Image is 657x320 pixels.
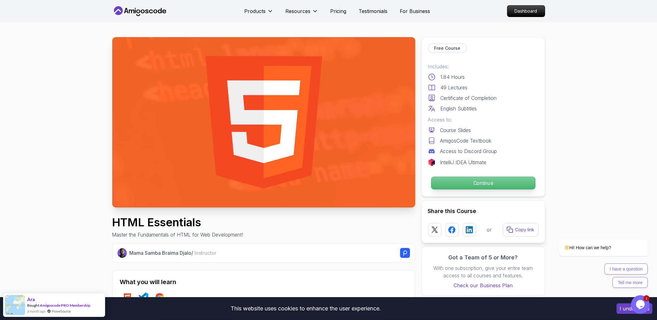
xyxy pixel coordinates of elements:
img: provesource social proof notification image [5,295,25,315]
img: jetbrains logo [428,159,435,166]
span: Ara [27,297,35,302]
a: Pricing [331,7,347,15]
span: Instructor [194,250,216,256]
button: Resources [286,7,318,20]
a: Amigoscode PRO Membership [40,303,90,308]
p: IntelliJ IDEA Ultimate [440,159,487,166]
p: AmigosCode Textbook [440,137,492,144]
img: html-for-beginners_thumbnail [112,37,415,207]
p: 49 Lectures [441,84,468,91]
iframe: chat widget [631,295,651,314]
a: ProveSource [52,309,71,314]
h2: What you will learn [120,278,407,286]
img: html logo [122,292,132,302]
h1: HTML Essentials [112,216,243,228]
h3: Got a Team of 5 or More? [428,253,539,262]
span: a month ago [27,309,45,314]
p: Includes: [428,63,539,70]
a: Testimonials [359,7,388,15]
div: This website uses cookies to enhance the user experience. [5,302,607,315]
p: Course Slides [440,126,471,134]
p: 1.84 Hours [441,73,465,81]
img: chrome logo [155,292,164,302]
iframe: chat widget [540,183,651,292]
p: Access to: [428,116,539,123]
p: Free Course [434,45,461,51]
button: Copy link [503,223,539,237]
p: Mama Samba Braima Djalo / [129,249,216,257]
p: Dashboard [507,6,545,17]
p: Products [245,7,266,15]
p: Certificate of Completion [441,94,497,102]
img: vscode logo [139,292,148,302]
button: Accept cookies [616,303,652,314]
p: Master the Fundamentals of HTML for Web Development! [112,231,243,238]
p: Resources [286,7,311,15]
p: Copy link [515,227,535,233]
p: Access to Discord Group [440,147,497,155]
button: Products [245,7,273,20]
span: Bought [27,303,39,308]
p: With one subscription, give your entire team access to all courses and features. [428,264,539,279]
h2: Share this Course [428,207,539,215]
p: English Subtitles [441,105,477,112]
a: Dashboard [507,5,545,17]
p: or [487,226,492,233]
a: For Business [400,7,430,15]
button: Continue [430,176,535,190]
a: Check our Business Plan [428,282,539,289]
p: Continue [431,177,535,190]
img: Nelson Djalo [117,248,127,258]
